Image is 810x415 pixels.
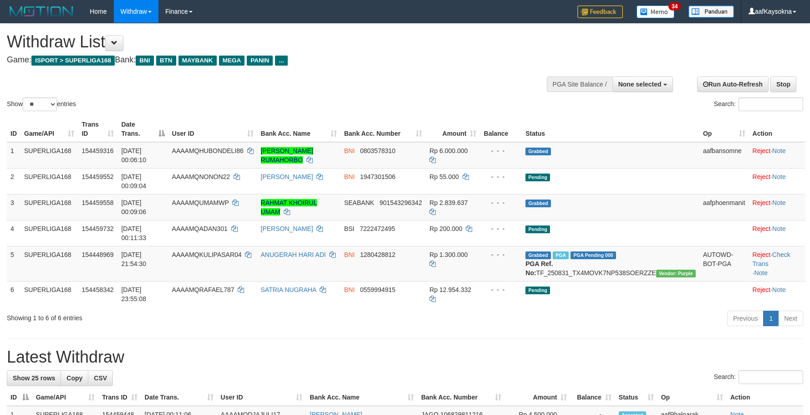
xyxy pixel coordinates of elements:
[261,147,313,164] a: [PERSON_NAME] RUMAHORBO
[429,199,468,206] span: Rp 2.839.637
[275,56,287,66] span: ...
[480,116,522,142] th: Balance
[23,97,57,111] select: Showentries
[78,116,117,142] th: Trans ID: activate to sort column ascending
[172,199,229,206] span: AAAAMQUMAMWP
[360,147,396,154] span: Copy 0803578310 to clipboard
[553,251,569,259] span: Marked by aafchhiseyha
[7,246,20,281] td: 5
[525,251,551,259] span: Grabbed
[749,116,805,142] th: Action
[772,147,786,154] a: Note
[754,269,768,277] a: Note
[612,77,673,92] button: None selected
[714,370,803,384] label: Search:
[360,251,396,258] span: Copy 1280428812 to clipboard
[484,146,518,155] div: - - -
[20,142,78,169] td: SUPERLIGA168
[429,286,471,293] span: Rp 12.954.332
[141,389,217,406] th: Date Trans.: activate to sort column ascending
[7,116,20,142] th: ID
[360,225,395,232] span: Copy 7222472495 to clipboard
[7,220,20,246] td: 4
[82,225,113,232] span: 154459732
[31,56,115,66] span: ISPORT > SUPERLIGA168
[753,251,771,258] a: Reject
[121,147,146,164] span: [DATE] 00:06:10
[247,56,273,66] span: PANIN
[525,200,551,207] span: Grabbed
[615,389,657,406] th: Status: activate to sort column ascending
[739,97,803,111] input: Search:
[136,56,153,66] span: BNI
[88,370,113,386] a: CSV
[344,286,355,293] span: BNI
[699,194,749,220] td: aafphoenmanit
[344,251,355,258] span: BNI
[753,225,771,232] a: Reject
[657,389,727,406] th: Op: activate to sort column ascending
[156,56,176,66] span: BTN
[7,370,61,386] a: Show 25 rows
[739,370,803,384] input: Search:
[172,251,242,258] span: AAAAMQKULIPASAR04
[20,220,78,246] td: SUPERLIGA168
[772,225,786,232] a: Note
[753,286,771,293] a: Reject
[61,370,88,386] a: Copy
[82,286,113,293] span: 154458342
[20,281,78,307] td: SUPERLIGA168
[571,251,616,259] span: PGA Pending
[429,147,468,154] span: Rp 6.000.000
[344,147,355,154] span: BNI
[168,116,257,142] th: User ID: activate to sort column ascending
[7,142,20,169] td: 1
[121,251,146,267] span: [DATE] 21:54:30
[7,194,20,220] td: 3
[571,389,615,406] th: Balance: activate to sort column ascending
[668,2,681,10] span: 34
[618,81,662,88] span: None selected
[714,97,803,111] label: Search:
[763,311,779,326] a: 1
[727,311,764,326] a: Previous
[360,286,396,293] span: Copy 0559994915 to clipboard
[522,246,699,281] td: TF_250831_TX4MOVK7NP538SOERZZE
[82,251,113,258] span: 154448969
[13,374,55,382] span: Show 25 rows
[525,148,551,155] span: Grabbed
[7,281,20,307] td: 6
[344,199,374,206] span: SEABANK
[7,310,331,323] div: Showing 1 to 6 of 6 entries
[20,246,78,281] td: SUPERLIGA168
[257,116,341,142] th: Bank Acc. Name: activate to sort column ascending
[261,286,316,293] a: SATRIA NUGRAHA
[429,251,468,258] span: Rp 1.300.000
[656,270,696,277] span: Vendor URL: https://trx4.1velocity.biz
[172,147,244,154] span: AAAAMQHUBONDELI86
[525,260,553,277] b: PGA Ref. No:
[7,97,76,111] label: Show entries
[426,116,480,142] th: Amount: activate to sort column ascending
[344,173,355,180] span: BNI
[98,389,141,406] th: Trans ID: activate to sort column ascending
[172,173,230,180] span: AAAAMQNONON22
[82,147,113,154] span: 154459316
[117,116,168,142] th: Date Trans.: activate to sort column descending
[753,173,771,180] a: Reject
[360,173,396,180] span: Copy 1947301506 to clipboard
[7,389,32,406] th: ID: activate to sort column descending
[637,5,675,18] img: Button%20Memo.svg
[94,374,107,382] span: CSV
[525,174,550,181] span: Pending
[172,286,234,293] span: AAAAMQRAFAEL787
[261,225,313,232] a: [PERSON_NAME]
[749,168,805,194] td: ·
[749,194,805,220] td: ·
[484,285,518,294] div: - - -
[749,220,805,246] td: ·
[261,199,317,215] a: RAHMAT KHOIRUL UMAM
[577,5,623,18] img: Feedback.jpg
[82,199,113,206] span: 154459558
[484,250,518,259] div: - - -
